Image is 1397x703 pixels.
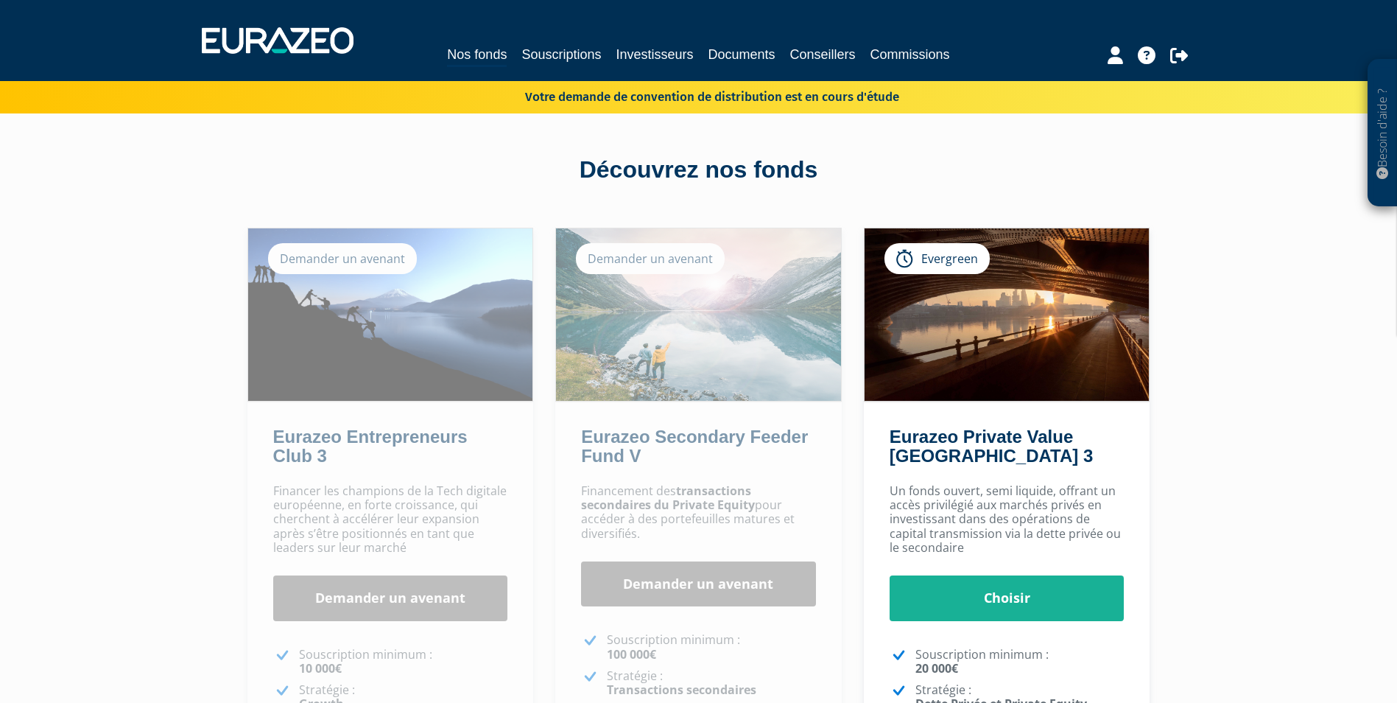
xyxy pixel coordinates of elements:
a: Documents [708,44,775,65]
a: Demander un avenant [273,576,508,621]
a: Souscriptions [521,44,601,65]
div: Demander un avenant [268,243,417,274]
p: Besoin d'aide ? [1374,67,1391,200]
p: Un fonds ouvert, semi liquide, offrant un accès privilégié aux marchés privés en investissant dan... [890,484,1125,555]
p: Souscription minimum : [915,648,1125,676]
img: Eurazeo Secondary Feeder Fund V [556,228,841,401]
a: Conseillers [790,44,856,65]
img: Eurazeo Entrepreneurs Club 3 [248,228,533,401]
a: Eurazeo Private Value [GEOGRAPHIC_DATA] 3 [890,427,1093,466]
a: Commissions [870,44,950,65]
p: Votre demande de convention de distribution est en cours d'étude [482,85,899,106]
a: Demander un avenant [581,562,816,607]
div: Evergreen [884,243,990,274]
a: Eurazeo Secondary Feeder Fund V [581,427,808,466]
a: Investisseurs [616,44,693,65]
p: Stratégie : [607,669,816,697]
img: Eurazeo Private Value Europe 3 [865,228,1150,401]
strong: Transactions secondaires [607,682,756,698]
a: Nos fonds [447,44,507,67]
img: 1732889491-logotype_eurazeo_blanc_rvb.png [202,27,353,54]
strong: transactions secondaires du Private Equity [581,483,755,513]
p: Souscription minimum : [299,648,508,676]
strong: 100 000€ [607,646,656,662]
strong: 10 000€ [299,660,342,676]
div: Découvrez nos fonds [279,153,1119,187]
strong: 20 000€ [915,660,958,676]
p: Financement des pour accéder à des portefeuilles matures et diversifiés. [581,484,816,541]
a: Eurazeo Entrepreneurs Club 3 [273,427,468,466]
a: Choisir [890,576,1125,621]
div: Demander un avenant [576,243,725,274]
p: Souscription minimum : [607,633,816,661]
p: Financer les champions de la Tech digitale européenne, en forte croissance, qui cherchent à accél... [273,484,508,555]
